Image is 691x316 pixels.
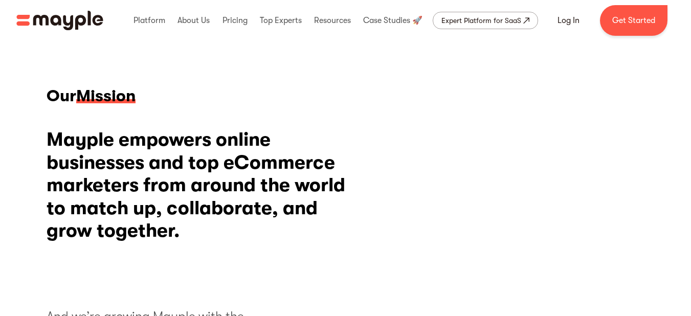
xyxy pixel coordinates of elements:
div: Top Experts [257,4,304,37]
div: About Us [175,4,212,37]
a: Get Started [600,5,667,36]
h1: Mayple empowers online businesses and top eCommerce marketers from around the world to match up, ... [47,128,350,242]
div: Platform [131,4,168,37]
div: Pricing [220,4,250,37]
img: Mayple logo [16,11,103,30]
span: Mission [76,86,136,106]
div: Expert Platform for SaaS [441,14,521,27]
div: Resources [311,4,353,37]
h2: Our [47,86,350,106]
a: Log In [545,8,592,33]
a: Expert Platform for SaaS [433,12,538,29]
a: home [16,11,103,30]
